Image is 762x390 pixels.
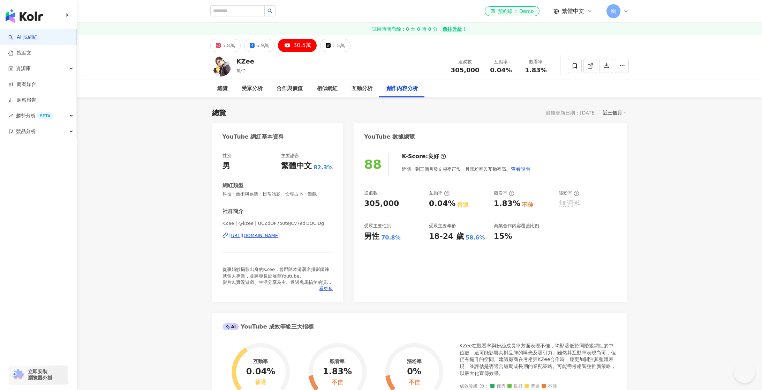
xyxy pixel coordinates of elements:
[28,368,52,381] span: 立即安裝 瀏覽器外掛
[364,223,391,229] div: 受眾主要性別
[494,223,539,229] div: 商業合作內容覆蓋比例
[222,133,284,141] div: YouTube 網紅基本資料
[229,233,280,239] div: [URL][DOMAIN_NAME]
[460,384,617,389] div: 成效等級 ：
[320,39,350,52] button: 1.5萬
[523,58,549,65] div: 觀看率
[217,84,228,93] div: 總覽
[246,367,275,377] div: 0.04%
[511,162,531,176] button: 查看說明
[255,379,266,386] div: 普通
[364,198,399,209] div: 305,000
[457,201,468,209] div: 普通
[429,223,456,229] div: 受眾主要年齡
[16,108,53,124] span: 趨勢分析
[236,57,254,66] div: KZee
[402,153,446,160] div: K-Score :
[222,323,239,330] div: AI
[222,267,332,336] span: 從事婚紗攝影出身的KZee，曾跟隨本港著名攝影師練就個人專業，並將專長延展至Youtube。 影片以實況遊戲、生活分享為主。透過鬼馬搞笑的演繹，與觀眾保持親切緊密的關係。 最近開設新頻道- fa...
[8,34,38,41] a: searchAI 找網紅
[222,41,235,50] div: 5.8萬
[428,153,439,160] div: 良好
[429,198,455,209] div: 0.04%
[494,198,520,209] div: 1.83%
[9,365,68,384] a: chrome extension立即安裝 瀏覽器外掛
[407,367,421,377] div: 0%
[222,182,243,189] div: 網紅類型
[210,56,231,76] img: KOL Avatar
[525,67,546,74] span: 1.83%
[562,7,584,15] span: 繁體中文
[364,190,378,196] div: 追蹤數
[330,359,345,364] div: 觀看率
[267,8,272,13] span: search
[253,359,268,364] div: 互動率
[490,8,534,15] div: 預約線上 Demo
[488,58,514,65] div: 互動率
[364,231,379,242] div: 男性
[364,133,415,141] div: YouTube 數據總覽
[429,231,464,242] div: 18-24 歲
[8,113,13,118] span: rise
[443,25,462,32] strong: 前往升級
[352,84,372,93] div: 互動分析
[494,190,514,196] div: 觀看率
[507,384,523,389] span: 良好
[451,58,480,65] div: 追蹤數
[314,164,333,171] span: 82.3%
[522,201,533,209] div: 不佳
[222,208,243,215] div: 社群簡介
[485,6,539,16] a: 預約線上 Demo
[603,108,627,117] div: 近三個月
[16,124,36,139] span: 競品分析
[11,369,25,380] img: chrome extension
[734,362,755,383] iframe: Help Scout Beacon - Open
[236,68,246,74] span: 黑仔
[77,23,762,35] a: 試用時間尚餘：0 天 0 時 0 分，前往升級！
[407,359,422,364] div: 漲粉率
[281,161,312,171] div: 繁體中文
[222,191,333,197] span: 科技 · 藝術與娛樂 · 日常話題 · 命理占卜 · 遊戲
[242,84,263,93] div: 受眾分析
[323,367,352,377] div: 1.83%
[8,97,36,104] a: 洞察報告
[16,61,31,76] span: 資源庫
[8,50,31,57] a: 找貼文
[319,286,333,292] span: 看更多
[559,190,579,196] div: 漲粉率
[332,379,343,386] div: 不佳
[429,190,450,196] div: 互動率
[222,153,232,159] div: 性別
[37,112,53,119] div: BETA
[381,234,401,242] div: 70.8%
[244,39,274,52] button: 6.9萬
[222,233,333,239] a: [URL][DOMAIN_NAME]
[212,108,226,118] div: 總覽
[364,157,382,171] div: 88
[525,384,540,389] span: 普通
[278,39,317,52] button: 30.5萬
[6,9,43,23] img: logo
[466,234,485,242] div: 58.6%
[222,161,230,171] div: 男
[281,153,299,159] div: 主要語言
[402,162,531,176] div: 近期一到三個月發文頻率正常，且漲粉率與互動率高。
[317,84,338,93] div: 相似網紅
[8,81,36,88] a: 商案媒合
[494,231,512,242] div: 15%
[332,41,345,50] div: 1.5萬
[409,379,420,386] div: 不佳
[451,66,480,74] span: 305,000
[293,41,311,50] div: 30.5萬
[490,67,512,74] span: 0.04%
[546,110,596,116] div: 最後更新日期：[DATE]
[256,41,269,50] div: 6.9萬
[222,220,333,227] span: KZee | @kzee | UCZdOF7o0teJCv7edI3QCiDg
[460,343,617,377] div: KZee在觀看率與粉絲成長率方面表現不佳，均顯著低於同階級網紅的中位數，這可能影響其對品牌的曝光及吸引力。雖然其互動率表現尚可，但仍有提升的空間。建議廠商在考慮與KZee合作時，應更加關注其整體...
[386,84,418,93] div: 創作內容分析
[222,323,314,331] div: YouTube 成效等級三大指標
[210,39,241,52] button: 5.8萬
[277,84,303,93] div: 合作與價值
[559,198,582,209] div: 無資料
[490,384,506,389] span: 優秀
